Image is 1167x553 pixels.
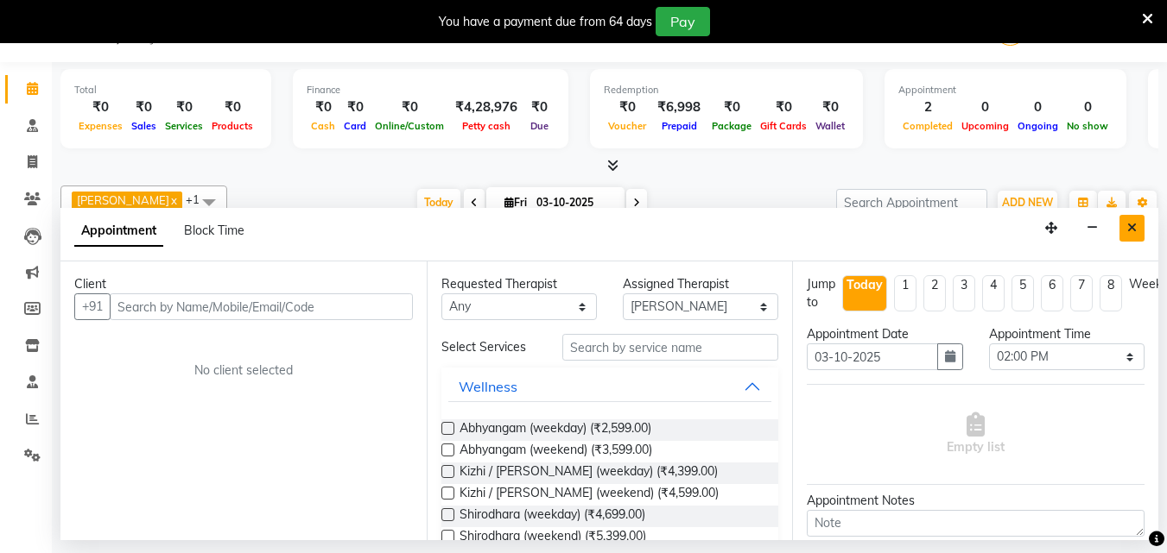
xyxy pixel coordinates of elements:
div: Wellness [459,376,517,397]
span: Block Time [184,223,244,238]
div: ₹0 [127,97,161,117]
div: Appointment Date [807,325,962,343]
li: 8 [1100,275,1122,311]
span: Package [707,120,756,132]
button: Pay [656,7,710,36]
span: Fri [500,196,531,209]
span: Products [207,120,257,132]
span: Services [161,120,207,132]
span: Completed [898,120,957,132]
span: Kizhi / [PERSON_NAME] (weekend) (₹4,599.00) [460,484,719,506]
div: 0 [1062,97,1113,117]
div: Requested Therapist [441,275,597,293]
span: ADD NEW [1002,196,1053,209]
span: Empty list [947,412,1005,456]
li: 3 [953,275,975,311]
div: No client selected [116,361,371,380]
li: 7 [1070,275,1093,311]
span: Petty cash [458,120,515,132]
div: Finance [307,83,555,97]
div: ₹0 [604,97,650,117]
span: Shirodhara (weekday) (₹4,699.00) [460,506,645,527]
span: [PERSON_NAME] [77,193,169,207]
a: x [169,193,177,207]
span: Cash [307,120,339,132]
input: yyyy-mm-dd [807,343,937,370]
div: Appointment Time [989,325,1145,343]
span: Prepaid [657,120,701,132]
span: Sales [127,120,161,132]
span: Abhyangam (weekday) (₹2,599.00) [460,419,651,441]
button: Close [1119,215,1145,242]
div: ₹0 [756,97,811,117]
div: ₹0 [74,97,127,117]
li: 4 [982,275,1005,311]
button: ADD NEW [998,191,1057,215]
div: 0 [1013,97,1062,117]
div: Client [74,275,413,293]
input: 2025-10-03 [531,190,618,216]
li: 5 [1012,275,1034,311]
div: Appointment Notes [807,492,1145,510]
div: Appointment [898,83,1113,97]
span: Voucher [604,120,650,132]
div: ₹0 [524,97,555,117]
div: ₹0 [811,97,849,117]
div: ₹6,998 [650,97,707,117]
span: Expenses [74,120,127,132]
span: +1 [186,192,212,206]
span: Online/Custom [371,120,448,132]
div: ₹4,28,976 [448,97,524,117]
div: Redemption [604,83,849,97]
span: Gift Cards [756,120,811,132]
input: Search by Name/Mobile/Email/Code [110,293,413,320]
span: Today [417,189,460,216]
div: You have a payment due from 64 days [439,13,652,31]
button: Wellness [448,371,772,402]
div: Today [847,276,883,294]
span: Card [339,120,371,132]
input: Search Appointment [836,189,987,216]
div: 2 [898,97,957,117]
span: Kizhi / [PERSON_NAME] (weekday) (₹4,399.00) [460,462,718,484]
li: 1 [894,275,916,311]
span: Upcoming [957,120,1013,132]
span: No show [1062,120,1113,132]
div: ₹0 [207,97,257,117]
span: Appointment [74,216,163,247]
div: Jump to [807,275,835,311]
input: Search by service name [562,334,778,361]
div: Total [74,83,257,97]
span: Shirodhara (weekend) (₹5,399.00) [460,527,646,549]
li: 2 [923,275,946,311]
span: Due [526,120,553,132]
div: ₹0 [161,97,207,117]
div: Assigned Therapist [623,275,778,293]
span: Wallet [811,120,849,132]
div: Select Services [428,338,549,356]
span: Abhyangam (weekend) (₹3,599.00) [460,441,652,462]
div: ₹0 [707,97,756,117]
li: 6 [1041,275,1063,311]
div: ₹0 [307,97,339,117]
div: ₹0 [371,97,448,117]
div: ₹0 [339,97,371,117]
button: +91 [74,293,111,320]
span: Ongoing [1013,120,1062,132]
div: 0 [957,97,1013,117]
